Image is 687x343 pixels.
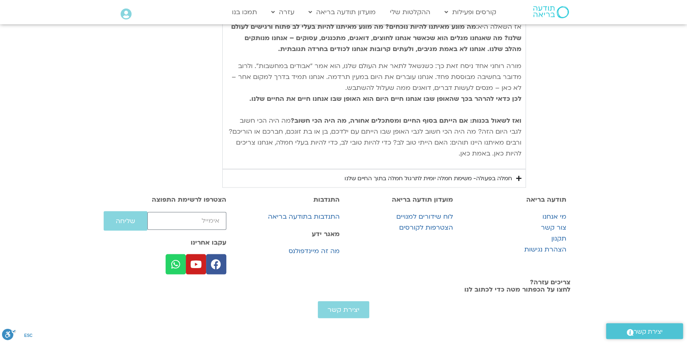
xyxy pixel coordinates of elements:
div: חמלה בפעולה- משימת חמלה יומית לתרגול חמלה בתוך החיים שלנו [345,173,512,183]
a: לוח שידורים למנויים [348,211,453,222]
span: הצטרפות לקורסים [399,222,453,233]
h3: מועדון תודעה בריאה [348,196,453,203]
span: לוח שידורים למנויים [396,211,453,222]
h3: מאגר ידע [234,230,340,237]
a: ההקלטות שלי [386,4,434,20]
span: יצירת קשר [634,326,663,337]
span: מה זה מיינדפולנס [289,245,340,256]
span: צור קשר [541,222,566,233]
a: מה זה מיינדפולנס [234,245,340,256]
span: הצהרת נגישות [524,244,566,255]
img: תודעה בריאה [533,6,569,18]
input: אימייל [147,212,226,229]
a: תמכו בנו [228,4,261,20]
a: צור קשר [461,222,566,233]
h2: צריכים עזרה? לחצו על הכפתור מטה כדי לכתוב לנו [117,278,570,293]
a: התנדבות בתודעה בריאה [234,211,340,222]
h3: תודעה בריאה [461,196,566,203]
summary: חמלה בפעולה- משימת חמלה יומית לתרגול חמלה בתוך החיים שלנו [222,169,526,187]
strong: לכן כדאי להרהר בכך שהאופן שבו אנחנו חיים היום הוא האופן שבו אנחנו חיים את החיים שלנו. [249,94,521,103]
a: יצירת קשר [606,323,683,339]
a: מועדון תודעה בריאה [304,4,380,20]
b: מה מונע מאיתנו להיות נוכחים? מה מונע מאיתנו להיות בעלי לב פתוח ורגישים לעולם שלנו? מה שאנחנו מגלי... [231,22,521,53]
span: התנדבות בתודעה בריאה [268,211,340,222]
span: מורה רוחני אחד ניסח זאת כך: כשנשאל לתאר את העולם שלנו, הוא אמר "אבודים במחשבות". ולרוב מדובר בחשי... [232,61,521,103]
form: טופס חדש [121,211,226,230]
a: קורסים ופעילות [440,4,500,20]
span: מי אנחנו [542,211,566,222]
button: שליחה [104,211,147,230]
span: תקנון [551,233,566,244]
a: הצהרת נגישות [461,244,566,255]
a: עזרה [267,4,298,20]
a: תקנון [461,233,566,244]
span: יצירת קשר [328,306,359,313]
span: אז השאלה היא: [476,22,521,31]
h3: עקבו אחרינו [121,239,226,246]
a: מי אנחנו [461,211,566,222]
h3: הצטרפו לרשימת התפוצה [121,196,226,203]
span: שליחה [116,217,135,224]
a: יצירת קשר [318,301,369,318]
b: ואז לשאול בכנות: אם הייתם בסוף החיים ומסתכלים אחורה, מה היה הכי חשוב? [291,116,521,125]
h3: התנדבות [234,196,340,203]
a: הצטרפות לקורסים [348,222,453,233]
